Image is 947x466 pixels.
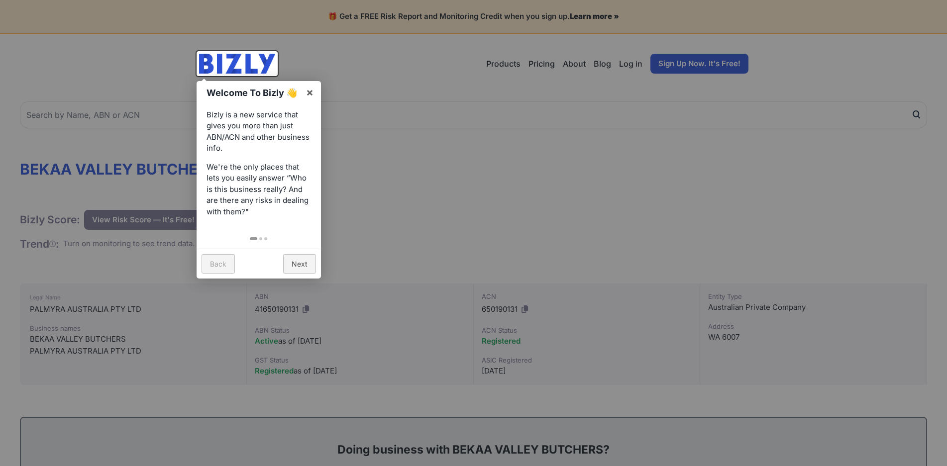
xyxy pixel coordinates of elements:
[207,162,311,218] p: We're the only places that lets you easily answer “Who is this business really? And are there any...
[207,109,311,154] p: Bizly is a new service that gives you more than just ABN/ACN and other business info.
[299,81,321,103] a: ×
[202,254,235,274] a: Back
[207,86,301,99] h1: Welcome To Bizly 👋
[283,254,316,274] a: Next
